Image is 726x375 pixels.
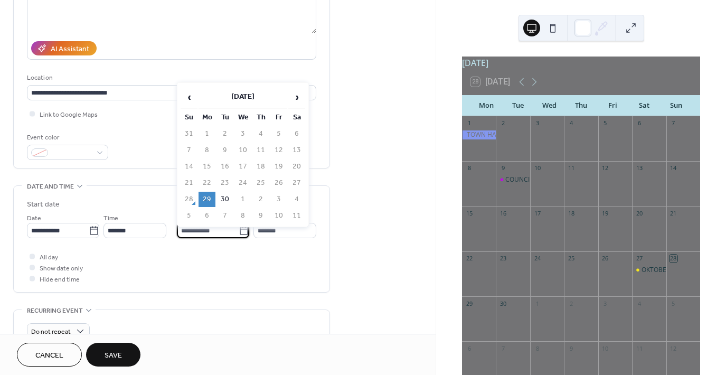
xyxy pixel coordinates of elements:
[465,255,473,262] div: 22
[632,266,666,275] div: OKTOBERFEST
[27,181,74,192] span: Date and time
[635,119,643,127] div: 6
[505,175,562,184] div: COUNCIL MEETING
[199,110,215,125] th: Mo
[628,95,660,116] div: Sat
[270,159,287,174] td: 19
[288,208,305,223] td: 11
[642,266,684,275] div: OKTOBERFEST
[40,252,58,263] span: All day
[31,326,71,338] span: Do not repeat
[181,208,197,223] td: 5
[181,87,197,108] span: ‹
[635,255,643,262] div: 27
[199,192,215,207] td: 29
[601,164,609,172] div: 12
[27,132,106,143] div: Event color
[465,119,473,127] div: 1
[216,159,233,174] td: 16
[601,299,609,307] div: 3
[252,208,269,223] td: 9
[234,159,251,174] td: 17
[27,72,314,83] div: Location
[181,126,197,142] td: 31
[470,95,502,116] div: Mon
[288,192,305,207] td: 4
[601,344,609,352] div: 10
[234,175,251,191] td: 24
[31,41,97,55] button: AI Assistant
[40,109,98,120] span: Link to Google Maps
[252,126,269,142] td: 4
[288,110,305,125] th: Sa
[462,57,700,69] div: [DATE]
[27,305,83,316] span: Recurring event
[533,164,541,172] div: 10
[181,110,197,125] th: Su
[288,126,305,142] td: 6
[567,344,575,352] div: 9
[103,213,118,224] span: Time
[105,350,122,361] span: Save
[499,164,507,172] div: 9
[181,143,197,158] td: 7
[17,343,82,367] button: Cancel
[462,130,496,139] div: TOWN HALL CLOSED
[252,143,269,158] td: 11
[499,209,507,217] div: 16
[181,192,197,207] td: 28
[27,199,60,210] div: Start date
[670,255,677,262] div: 28
[216,126,233,142] td: 2
[670,119,677,127] div: 7
[234,110,251,125] th: We
[252,110,269,125] th: Th
[533,119,541,127] div: 3
[199,126,215,142] td: 1
[252,192,269,207] td: 2
[533,299,541,307] div: 1
[270,143,287,158] td: 12
[670,164,677,172] div: 14
[35,350,63,361] span: Cancel
[465,164,473,172] div: 8
[635,299,643,307] div: 4
[567,209,575,217] div: 18
[234,126,251,142] td: 3
[27,213,41,224] span: Date
[199,175,215,191] td: 22
[288,159,305,174] td: 20
[601,255,609,262] div: 26
[270,110,287,125] th: Fr
[216,175,233,191] td: 23
[40,263,83,274] span: Show date only
[252,175,269,191] td: 25
[670,299,677,307] div: 5
[502,95,534,116] div: Tue
[533,255,541,262] div: 24
[234,208,251,223] td: 8
[597,95,628,116] div: Fri
[234,143,251,158] td: 10
[252,159,269,174] td: 18
[496,175,530,184] div: COUNCIL MEETING
[216,110,233,125] th: Tu
[289,87,305,108] span: ›
[199,208,215,223] td: 6
[216,192,233,207] td: 30
[86,343,140,367] button: Save
[465,344,473,352] div: 6
[499,255,507,262] div: 23
[270,175,287,191] td: 26
[181,159,197,174] td: 14
[199,86,287,109] th: [DATE]
[499,119,507,127] div: 2
[499,299,507,307] div: 30
[660,95,692,116] div: Sun
[465,299,473,307] div: 29
[51,44,89,55] div: AI Assistant
[567,299,575,307] div: 2
[288,143,305,158] td: 13
[565,95,597,116] div: Thu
